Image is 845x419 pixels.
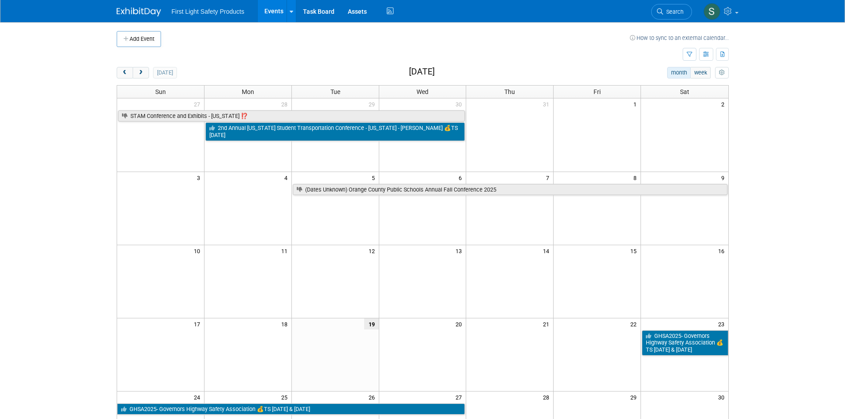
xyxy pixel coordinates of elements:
[630,35,729,41] a: How to sync to an external calendar...
[117,8,161,16] img: ExhibitDay
[280,392,291,403] span: 25
[193,245,204,256] span: 10
[118,110,465,122] a: STAM Conference and Exhibits - [US_STATE] ⁉️
[629,245,641,256] span: 15
[409,67,435,77] h2: [DATE]
[720,172,728,183] span: 9
[690,67,711,78] button: week
[680,88,689,95] span: Sat
[283,172,291,183] span: 4
[717,392,728,403] span: 30
[133,67,149,78] button: next
[663,8,684,15] span: Search
[719,70,725,76] i: Personalize Calendar
[368,98,379,110] span: 29
[330,88,340,95] span: Tue
[371,172,379,183] span: 5
[720,98,728,110] span: 2
[242,88,254,95] span: Mon
[455,98,466,110] span: 30
[455,245,466,256] span: 13
[455,392,466,403] span: 27
[629,318,641,329] span: 22
[368,392,379,403] span: 26
[172,8,244,15] span: First Light Safety Products
[417,88,428,95] span: Wed
[542,318,553,329] span: 21
[542,392,553,403] span: 28
[593,88,601,95] span: Fri
[629,392,641,403] span: 29
[715,67,728,78] button: myCustomButton
[504,88,515,95] span: Thu
[368,245,379,256] span: 12
[458,172,466,183] span: 6
[205,122,465,141] a: 2nd Annual [US_STATE] Student Transportation Conference - [US_STATE] - [PERSON_NAME] 💰TS [DATE]
[193,98,204,110] span: 27
[633,172,641,183] span: 8
[545,172,553,183] span: 7
[455,318,466,329] span: 20
[280,98,291,110] span: 28
[651,4,692,20] a: Search
[293,184,727,196] a: (Dates Unknown) Orange County Public Schools Annual Fall Conference 2025
[117,403,465,415] a: GHSA2025- Governors Highway Safety Association 💰TS [DATE] & [DATE]
[153,67,177,78] button: [DATE]
[642,330,728,356] a: GHSA2025- Governors Highway Safety Association 💰TS [DATE] & [DATE]
[155,88,166,95] span: Sun
[280,318,291,329] span: 18
[717,245,728,256] span: 16
[117,67,133,78] button: prev
[717,318,728,329] span: 23
[117,31,161,47] button: Add Event
[196,172,204,183] span: 3
[542,98,553,110] span: 31
[667,67,691,78] button: month
[193,392,204,403] span: 24
[364,318,379,329] span: 19
[193,318,204,329] span: 17
[542,245,553,256] span: 14
[704,3,720,20] img: Steph Willemsen
[280,245,291,256] span: 11
[633,98,641,110] span: 1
